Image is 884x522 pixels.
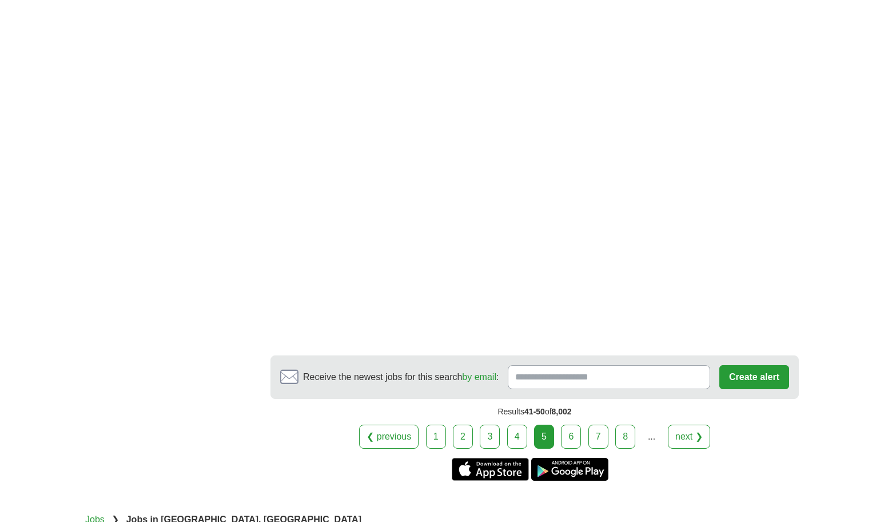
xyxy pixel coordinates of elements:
[452,458,529,481] a: Get the iPhone app
[534,425,554,449] div: 5
[640,425,663,448] div: ...
[462,372,496,382] a: by email
[719,365,789,389] button: Create alert
[552,407,572,416] span: 8,002
[524,407,545,416] span: 41-50
[480,425,500,449] a: 3
[561,425,581,449] a: 6
[531,458,608,481] a: Get the Android app
[303,370,499,384] span: Receive the newest jobs for this search :
[426,425,446,449] a: 1
[359,425,419,449] a: ❮ previous
[588,425,608,449] a: 7
[668,425,710,449] a: next ❯
[615,425,635,449] a: 8
[507,425,527,449] a: 4
[453,425,473,449] a: 2
[270,399,799,425] div: Results of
